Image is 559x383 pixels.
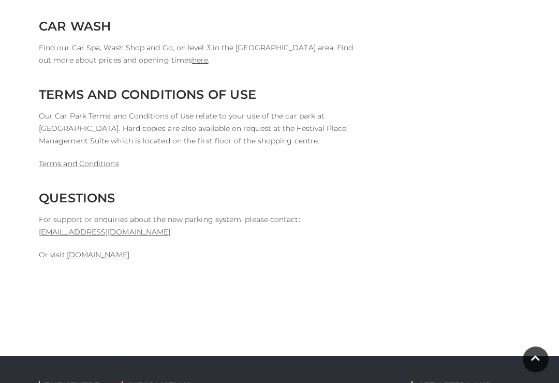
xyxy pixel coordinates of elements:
a: [EMAIL_ADDRESS][DOMAIN_NAME] [39,228,170,237]
a: here [192,56,208,65]
a: Terms and Conditions [39,159,119,169]
p: Or visit: [39,249,355,261]
p: Our Car Park Terms and Conditions of Use relate to your use of the car park at [GEOGRAPHIC_DATA].... [39,110,355,148]
h2: CAR WASH [39,19,355,34]
h2: QUESTIONS [39,191,355,206]
p: For support or enquiries about the new parking system, please contact: [39,214,355,239]
a: [DOMAIN_NAME] [67,251,129,260]
p: Find our Car Spa, Wash Shop and Go, on level 3 in the [GEOGRAPHIC_DATA] area. Find out more about... [39,42,355,67]
h2: TERMS AND CONDITIONS OF USE [39,87,355,102]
